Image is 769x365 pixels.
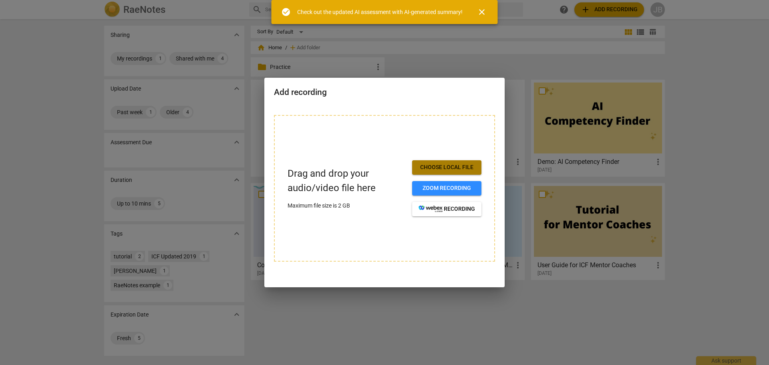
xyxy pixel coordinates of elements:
button: Choose local file [412,160,481,175]
span: check_circle [281,7,291,17]
span: recording [419,205,475,213]
span: close [477,7,487,17]
span: Zoom recording [419,184,475,192]
p: Maximum file size is 2 GB [288,202,406,210]
button: recording [412,202,481,216]
button: Close [472,2,491,22]
p: Drag and drop your audio/video file here [288,167,406,195]
div: Check out the updated AI assessment with AI-generated summary! [297,8,463,16]
span: Choose local file [419,163,475,171]
h2: Add recording [274,87,495,97]
button: Zoom recording [412,181,481,196]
